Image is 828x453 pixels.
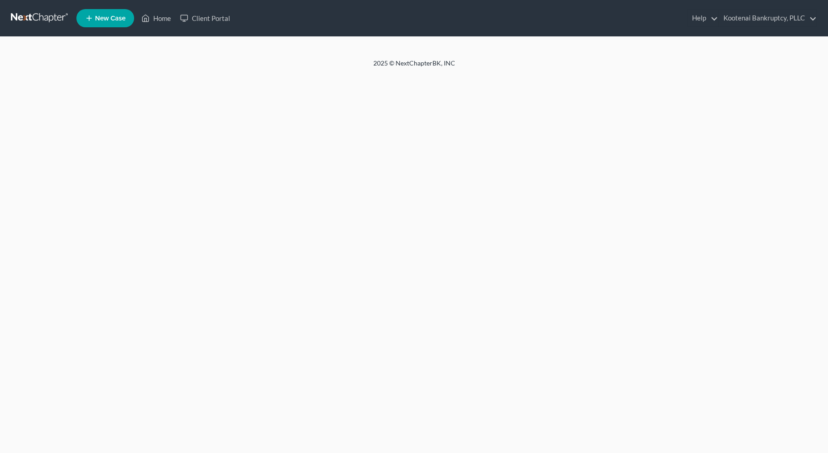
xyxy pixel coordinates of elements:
[76,9,134,27] new-legal-case-button: New Case
[687,10,718,26] a: Help
[137,10,176,26] a: Home
[176,10,235,26] a: Client Portal
[155,59,673,75] div: 2025 © NextChapterBK, INC
[719,10,817,26] a: Kootenai Bankruptcy, PLLC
